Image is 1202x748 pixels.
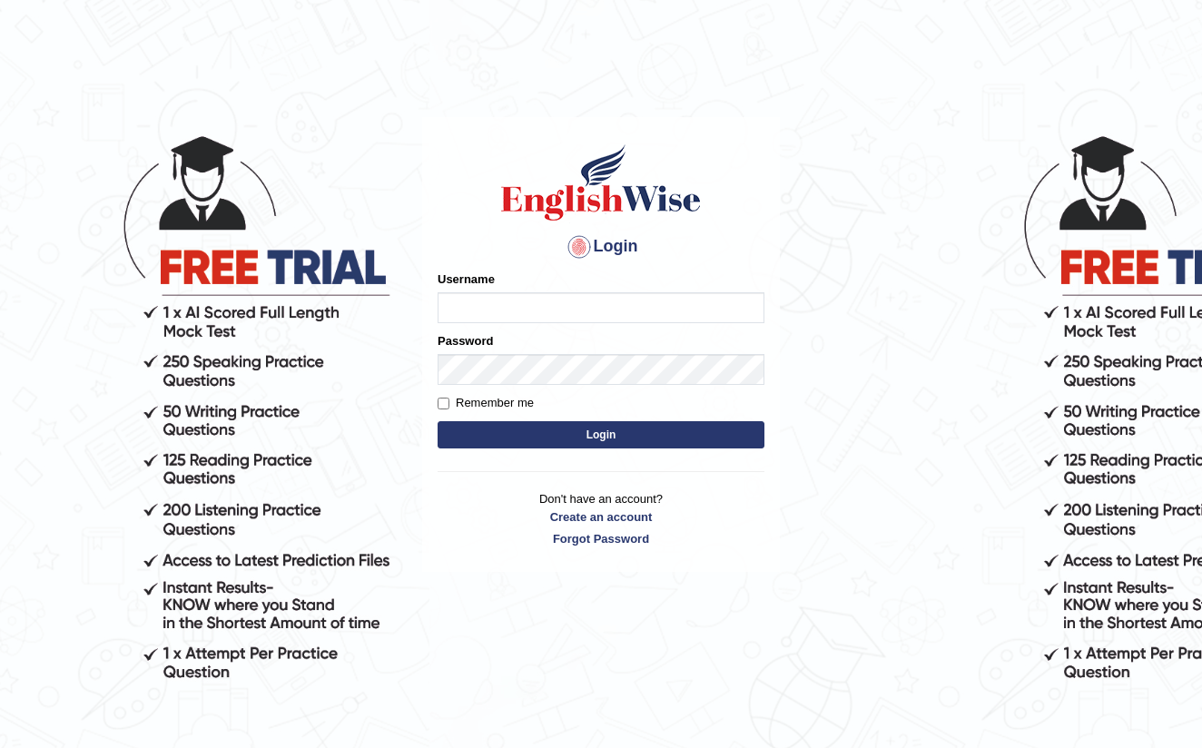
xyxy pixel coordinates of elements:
img: Logo of English Wise sign in for intelligent practice with AI [498,142,704,223]
p: Don't have an account? [438,490,764,546]
h4: Login [438,232,764,261]
a: Create an account [438,508,764,526]
a: Forgot Password [438,530,764,547]
label: Password [438,332,493,349]
label: Username [438,271,495,288]
input: Remember me [438,398,449,409]
label: Remember me [438,394,534,412]
button: Login [438,421,764,448]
